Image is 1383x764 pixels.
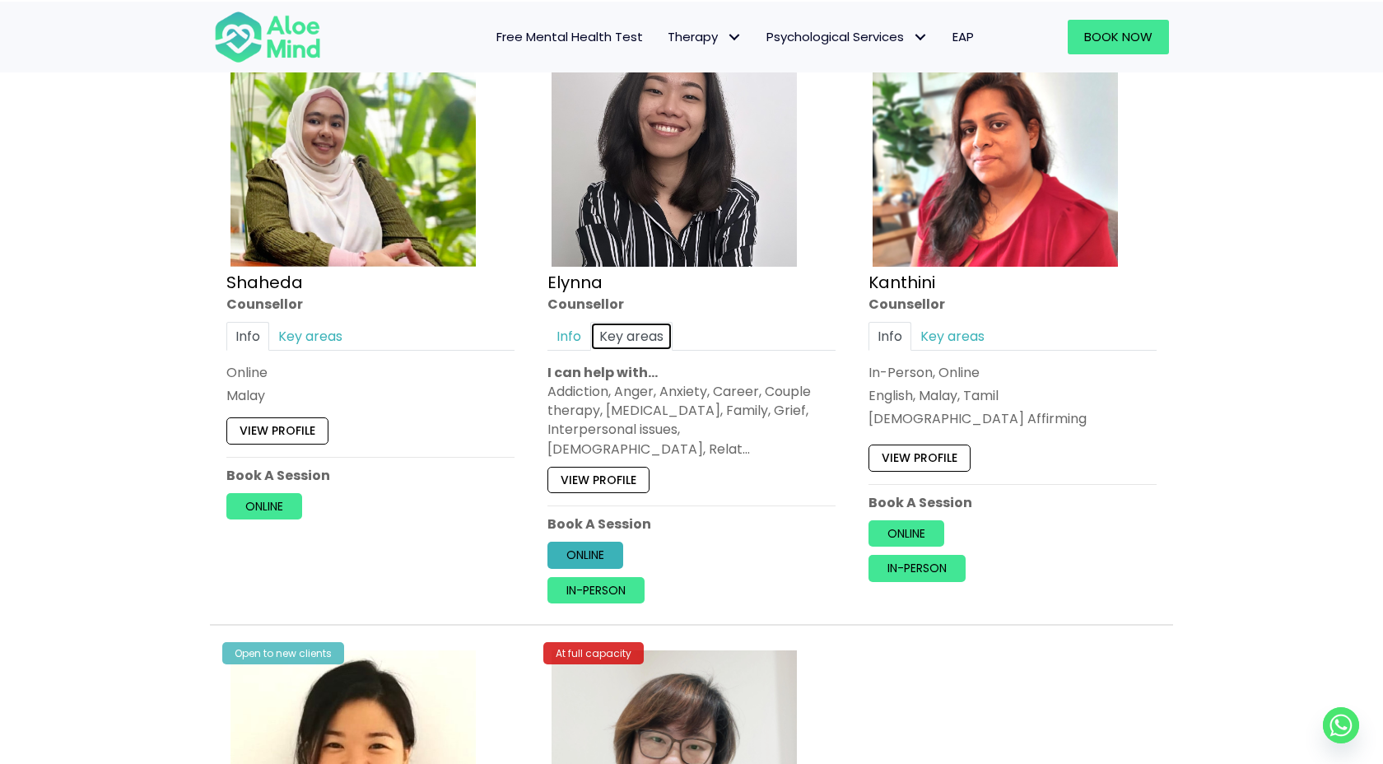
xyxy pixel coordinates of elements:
img: Shaheda Counsellor [230,21,476,267]
a: TherapyTherapy: submenu [655,20,754,54]
span: Psychological Services: submenu [908,25,932,49]
span: Therapy: submenu [722,25,746,49]
span: EAP [952,28,974,45]
a: View profile [547,467,650,493]
p: English, Malay, Tamil [868,386,1157,405]
div: Addiction, Anger, Anxiety, Career, Couple therapy, [MEDICAL_DATA], Family, Grief, Interpersonal i... [547,382,836,459]
a: Key areas [911,322,994,351]
p: Malay [226,386,515,405]
a: Info [868,322,911,351]
a: Psychological ServicesPsychological Services: submenu [754,20,940,54]
a: In-person [868,555,966,581]
span: Book Now [1084,28,1152,45]
a: Online [547,542,623,568]
img: Elynna Counsellor [552,21,797,267]
a: Free Mental Health Test [484,20,655,54]
a: Kanthini [868,271,935,294]
a: Whatsapp [1323,707,1359,743]
a: Book Now [1068,20,1169,54]
span: Psychological Services [766,28,928,45]
a: View profile [226,417,328,444]
img: Kanthini-profile [873,21,1118,267]
div: In-Person, Online [868,363,1157,382]
a: Key areas [269,322,352,351]
a: Info [547,322,590,351]
span: Free Mental Health Test [496,28,643,45]
div: Counsellor [226,295,515,314]
a: EAP [940,20,986,54]
div: [DEMOGRAPHIC_DATA] Affirming [868,409,1157,428]
div: At full capacity [543,642,644,664]
a: Online [226,493,302,519]
a: Shaheda [226,271,303,294]
div: Counsellor [547,295,836,314]
div: Online [226,363,515,382]
a: Elynna [547,271,603,294]
div: Open to new clients [222,642,344,664]
a: In-person [547,577,645,603]
nav: Menu [342,20,986,54]
p: I can help with… [547,363,836,382]
p: Book A Session [547,515,836,533]
p: Book A Session [868,493,1157,512]
div: Counsellor [868,295,1157,314]
a: View profile [868,445,971,472]
img: Aloe mind Logo [214,10,321,64]
a: Key areas [590,322,673,351]
a: Online [868,520,944,547]
p: Book A Session [226,466,515,485]
span: Therapy [668,28,742,45]
a: Info [226,322,269,351]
